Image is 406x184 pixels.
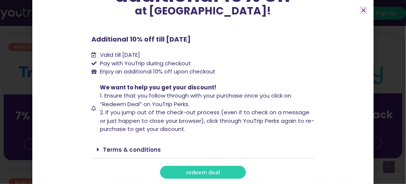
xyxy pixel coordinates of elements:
span: 1. Ensure that you follow through with your purchase once you click on “Redeem Deal” on YouTrip P... [100,92,291,108]
div: Terms & conditions [92,141,315,158]
a: Terms & conditions [103,146,161,154]
span: Enjoy an additional 10% off upon checkout [100,68,215,75]
a: Close [361,7,366,13]
span: Pay with YouTrip during checkout [98,59,191,68]
p: at [GEOGRAPHIC_DATA]! [92,6,315,16]
p: Additional 10% off till [DATE] [92,34,315,44]
span: We want to help you get your discount! [100,83,216,91]
a: redeem deal [160,166,246,179]
span: redeem deal [186,170,220,175]
span: 2. If you jump out of the check-out process (even if to check on a message or just happen to clos... [100,108,314,133]
span: Valid till [DATE] [98,51,140,59]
